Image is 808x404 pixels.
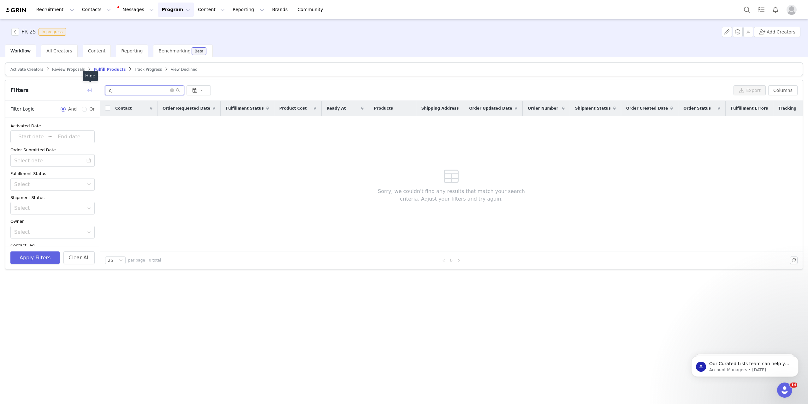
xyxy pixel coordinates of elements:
[754,3,768,17] a: Tasks
[14,133,48,141] input: Start date
[777,383,792,398] iframe: Intercom live chat
[11,28,68,36] span: [object Object]
[39,28,66,36] span: In progress
[421,106,459,111] span: Shipping Address
[115,106,132,111] span: Contact
[21,28,36,36] h3: FR 25
[86,158,91,163] i: icon: calendar
[778,106,796,111] span: Tracking
[469,106,512,111] span: Order Updated Date
[63,251,95,264] button: Clear All
[170,88,174,92] i: icon: close-circle
[171,67,198,72] span: View Declined
[14,229,84,235] div: Select
[626,106,668,111] span: Order Created Date
[78,3,115,17] button: Contacts
[457,259,461,262] i: icon: right
[575,106,611,111] span: Shipment Status
[740,3,754,17] button: Search
[229,3,268,17] button: Reporting
[279,106,307,111] span: Product Cost
[195,49,204,53] div: Beta
[14,205,84,211] div: Select
[176,88,180,93] i: icon: search
[448,256,455,264] li: 0
[88,48,106,53] span: Content
[194,3,229,17] button: Content
[783,5,803,15] button: Profile
[787,5,797,15] img: placeholder-profile.jpg
[108,257,113,264] div: 25
[33,3,78,17] button: Recruitment
[94,67,126,72] span: Fulfill Products
[87,230,91,235] i: icon: down
[682,343,808,387] iframe: Intercom notifications message
[10,87,29,94] span: Filters
[121,48,143,53] span: Reporting
[87,206,91,211] i: icon: down
[128,257,161,263] span: per page | 0 total
[368,188,535,203] span: Sorry, we couldn't find any results that match your search criteria. Adjust your filters and try ...
[66,106,79,112] span: And
[768,85,798,95] button: Columns
[105,85,184,95] input: Search...
[10,154,95,167] input: Select date
[442,259,446,262] i: icon: left
[87,183,91,187] i: icon: down
[327,106,346,111] span: Ready At
[754,27,800,37] button: Add Creators
[528,106,558,111] span: Order Number
[115,3,157,17] button: Messages
[440,256,448,264] li: Previous Page
[158,3,194,17] button: Program
[52,67,85,72] span: Review Proposals
[46,48,72,53] span: All Creators
[374,106,393,111] span: Products
[10,106,34,112] span: Filter Logic
[87,106,95,112] span: Or
[790,383,797,388] span: 14
[455,256,463,264] li: Next Page
[10,242,95,249] div: Contact Tag
[52,133,86,141] input: End date
[5,7,27,13] img: grin logo
[134,67,162,72] span: Track Progress
[268,3,293,17] a: Brands
[10,67,43,72] span: Activate Creators
[683,106,711,111] span: Order Status
[731,106,768,111] span: Fulfillment Errors
[10,48,31,53] span: Workflow
[734,85,766,95] button: Export
[226,106,264,111] span: Fulfillment Status
[14,181,84,188] div: Select
[10,251,60,264] button: Apply Filters
[448,257,455,264] a: 0
[10,218,95,225] div: Owner
[119,258,123,263] i: icon: down
[10,171,95,177] div: Fulfillment Status
[163,106,210,111] span: Order Requested Date
[10,195,95,201] div: Shipment Status
[83,71,98,81] div: Hide
[158,48,190,53] span: Benchmarking
[294,3,330,17] a: Community
[10,123,95,129] div: Activated Date
[769,3,782,17] button: Notifications
[10,147,95,153] div: Order Submitted Date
